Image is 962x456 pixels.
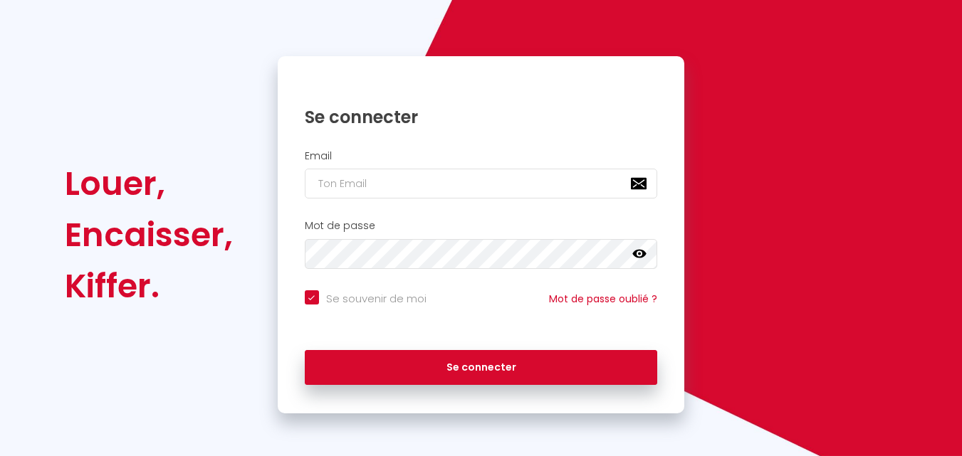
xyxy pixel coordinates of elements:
[305,169,658,198] input: Ton Email
[65,158,233,209] div: Louer,
[305,106,658,128] h1: Se connecter
[305,150,658,162] h2: Email
[305,350,658,386] button: Se connecter
[65,260,233,312] div: Kiffer.
[65,209,233,260] div: Encaisser,
[305,220,658,232] h2: Mot de passe
[549,292,657,306] a: Mot de passe oublié ?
